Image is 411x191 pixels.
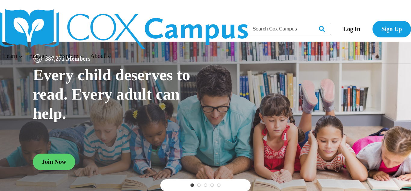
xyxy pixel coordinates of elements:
span: Learn [3,53,23,59]
a: Log In [334,21,369,37]
span: About [90,53,111,59]
a: Sign Up [372,21,411,37]
span: Engage [29,53,53,59]
span: Explore [59,53,84,59]
a: 1 [190,183,194,187]
a: 5 [217,183,221,187]
nav: Secondary Navigation [334,21,411,37]
a: 4 [210,183,214,187]
a: 2 [197,183,201,187]
input: Search Cox Campus [248,23,331,35]
strong: Every child deserves to read. Every adult can help. [33,66,190,122]
a: 3 [204,183,207,187]
a: Join Now [33,154,75,170]
span: Join Now [42,158,66,165]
